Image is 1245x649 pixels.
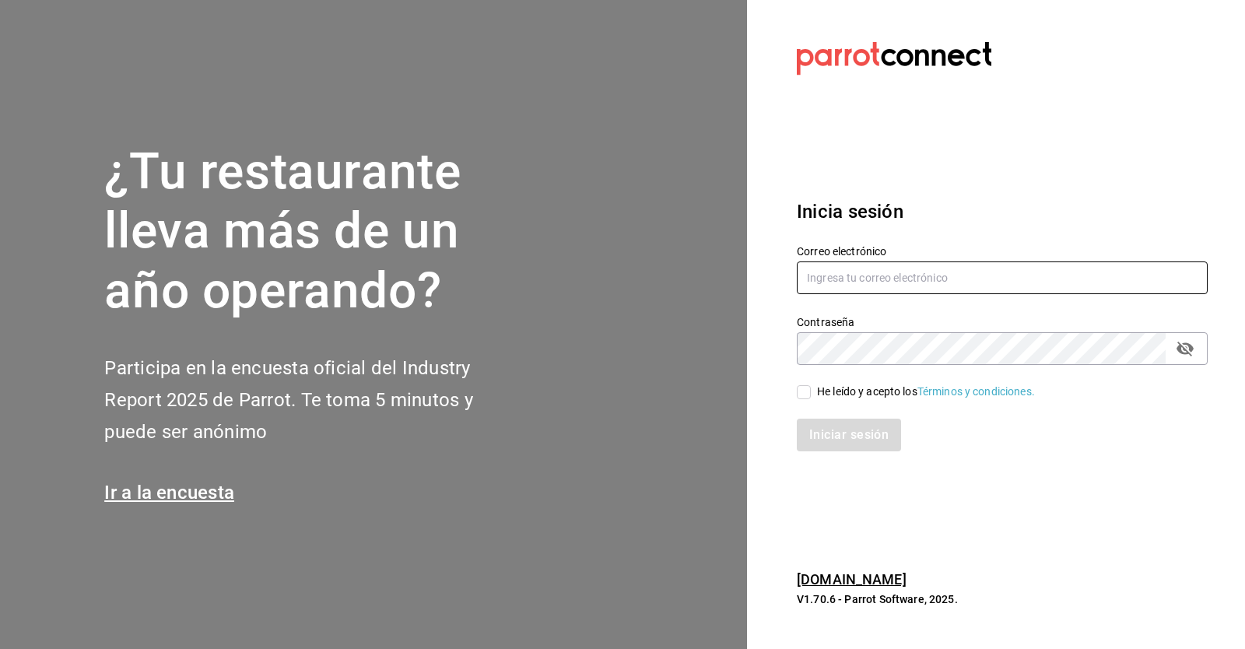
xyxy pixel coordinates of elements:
[797,571,907,588] a: [DOMAIN_NAME]
[797,316,1208,327] label: Contraseña
[797,198,1208,226] h3: Inicia sesión
[797,245,1208,256] label: Correo electrónico
[1172,335,1198,362] button: passwordField
[104,482,234,503] a: Ir a la encuesta
[917,385,1035,398] a: Términos y condiciones.
[797,591,1208,607] p: V1.70.6 - Parrot Software, 2025.
[104,142,524,321] h1: ¿Tu restaurante lleva más de un año operando?
[104,353,524,447] h2: Participa en la encuesta oficial del Industry Report 2025 de Parrot. Te toma 5 minutos y puede se...
[797,261,1208,294] input: Ingresa tu correo electrónico
[817,384,1035,400] div: He leído y acepto los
